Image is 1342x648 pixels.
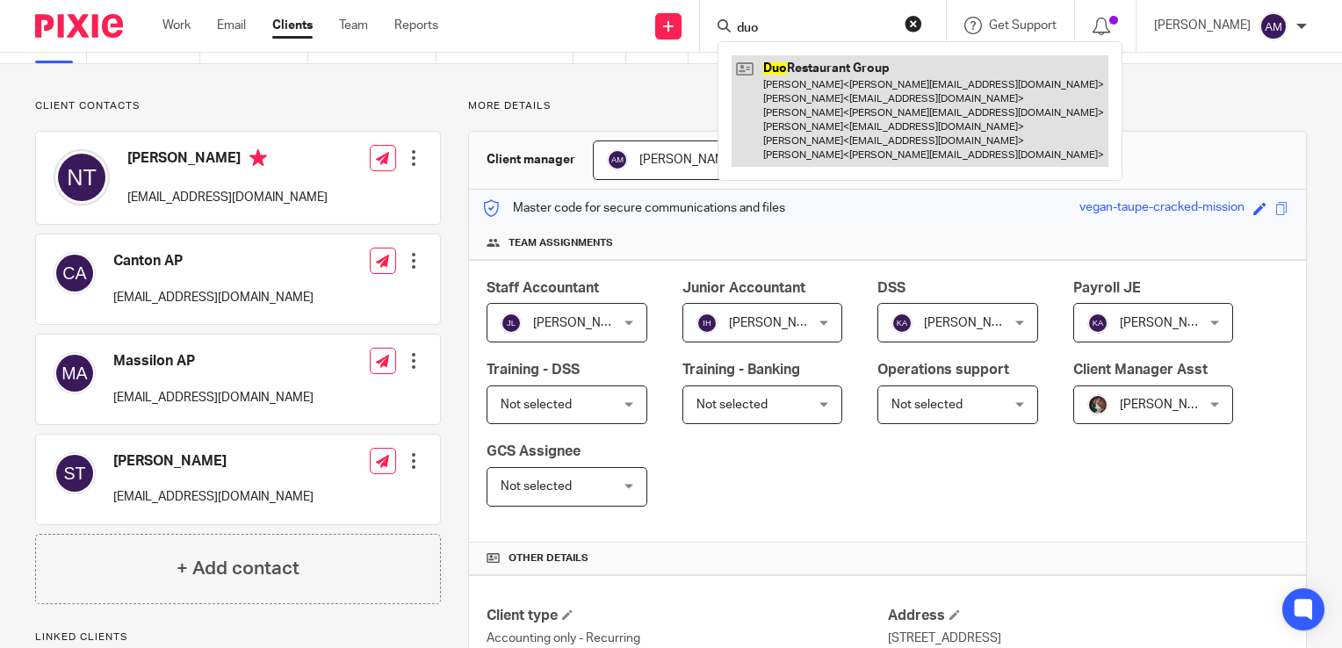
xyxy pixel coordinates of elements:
[905,15,922,32] button: Clear
[509,551,588,565] span: Other details
[468,99,1307,113] p: More details
[54,149,110,205] img: svg%3E
[35,14,123,38] img: Pixie
[735,21,893,37] input: Search
[639,154,736,166] span: [PERSON_NAME]
[729,317,826,329] span: [PERSON_NAME]
[501,313,522,334] img: svg%3E
[54,352,96,394] img: svg%3E
[501,399,572,411] span: Not selected
[1073,281,1141,295] span: Payroll JE
[394,17,438,34] a: Reports
[509,236,613,250] span: Team assignments
[217,17,246,34] a: Email
[1087,394,1108,415] img: Profile%20picture%20JUS.JPG
[682,281,805,295] span: Junior Accountant
[1120,399,1216,411] span: [PERSON_NAME]
[35,630,441,644] p: Linked clients
[35,99,441,113] p: Client contacts
[54,252,96,294] img: svg%3E
[113,352,314,371] h4: Massilon AP
[487,363,580,377] span: Training - DSS
[113,452,314,471] h4: [PERSON_NAME]
[339,17,368,34] a: Team
[487,630,887,647] p: Accounting only - Recurring
[487,607,887,625] h4: Client type
[177,555,299,582] h4: + Add contact
[696,313,718,334] img: svg%3E
[113,488,314,506] p: [EMAIL_ADDRESS][DOMAIN_NAME]
[113,252,314,270] h4: Canton AP
[888,630,1288,647] p: [STREET_ADDRESS]
[924,317,1021,329] span: [PERSON_NAME]
[1154,17,1251,34] p: [PERSON_NAME]
[487,151,575,169] h3: Client manager
[533,317,630,329] span: [PERSON_NAME]
[877,363,1009,377] span: Operations support
[113,289,314,306] p: [EMAIL_ADDRESS][DOMAIN_NAME]
[877,281,905,295] span: DSS
[272,17,313,34] a: Clients
[682,363,800,377] span: Training - Banking
[501,480,572,493] span: Not selected
[989,19,1057,32] span: Get Support
[888,607,1288,625] h4: Address
[891,313,913,334] img: svg%3E
[1120,317,1216,329] span: [PERSON_NAME]
[487,444,581,458] span: GCS Assignee
[1087,313,1108,334] img: svg%3E
[696,399,768,411] span: Not selected
[1073,363,1208,377] span: Client Manager Asst
[54,452,96,494] img: svg%3E
[1079,198,1245,219] div: vegan-taupe-cracked-mission
[127,189,328,206] p: [EMAIL_ADDRESS][DOMAIN_NAME]
[113,389,314,407] p: [EMAIL_ADDRESS][DOMAIN_NAME]
[891,399,963,411] span: Not selected
[162,17,191,34] a: Work
[487,281,599,295] span: Staff Accountant
[1259,12,1288,40] img: svg%3E
[482,199,785,217] p: Master code for secure communications and files
[607,149,628,170] img: svg%3E
[249,149,267,167] i: Primary
[127,149,328,171] h4: [PERSON_NAME]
